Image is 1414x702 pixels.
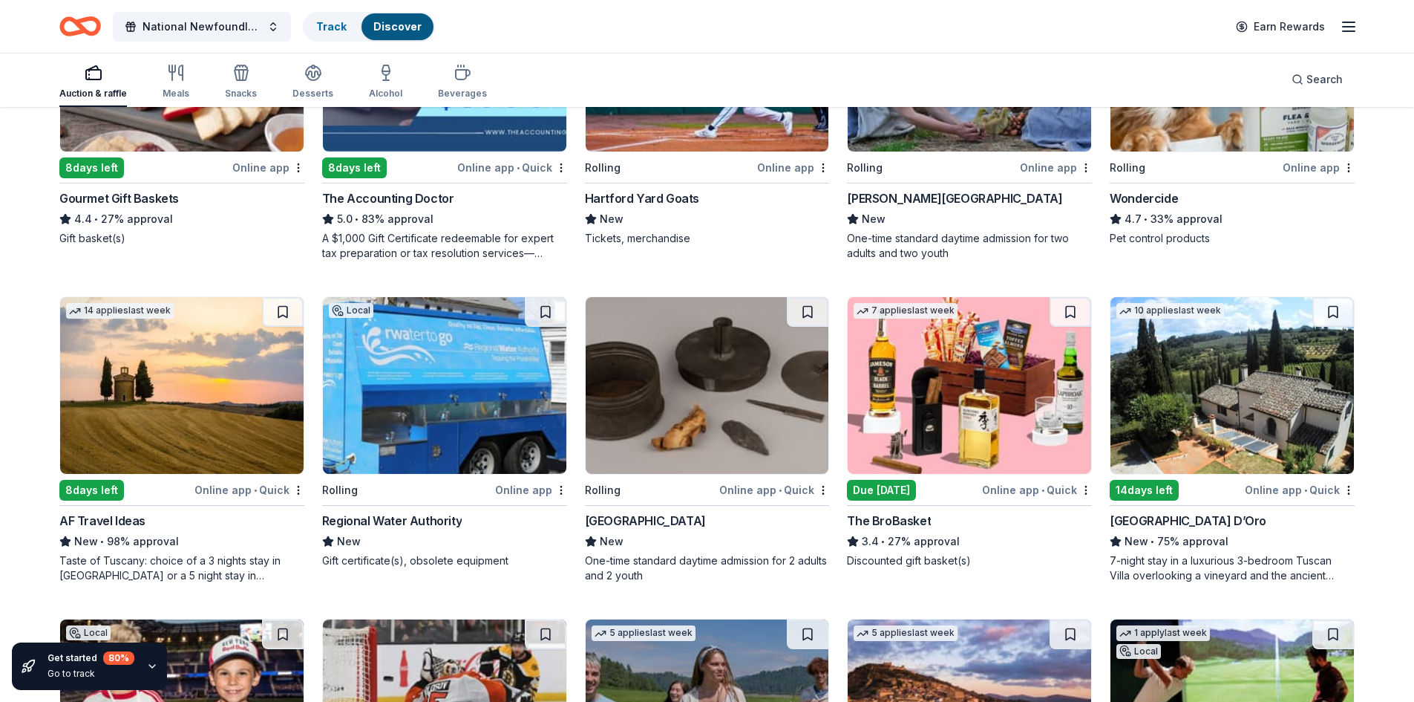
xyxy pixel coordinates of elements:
[862,533,879,550] span: 3.4
[322,189,454,207] div: The Accounting Doctor
[369,88,402,100] div: Alcohol
[592,625,695,641] div: 5 applies last week
[1110,231,1355,246] div: Pet control products
[1110,480,1179,501] div: 14 days left
[113,12,291,42] button: National Newfoundland Rescue
[59,9,101,44] a: Home
[757,158,829,177] div: Online app
[1110,553,1355,583] div: 7-night stay in a luxurious 3-bedroom Tuscan Villa overlooking a vineyard and the ancient walled ...
[1116,644,1161,659] div: Local
[59,480,124,501] div: 8 days left
[1283,158,1355,177] div: Online app
[337,533,361,550] span: New
[847,480,916,501] div: Due [DATE]
[847,512,931,530] div: The BroBasket
[847,296,1092,568] a: Image for The BroBasket7 applieslast weekDue [DATE]Online app•QuickThe BroBasket3.4•27% approvalD...
[103,651,134,665] div: 80 %
[48,651,134,665] div: Get started
[194,481,304,499] div: Online app Quick
[329,303,373,318] div: Local
[59,553,304,583] div: Taste of Tuscany: choice of a 3 nights stay in [GEOGRAPHIC_DATA] or a 5 night stay in [GEOGRAPHIC...
[1110,210,1355,228] div: 33% approval
[982,481,1092,499] div: Online app Quick
[847,159,883,177] div: Rolling
[585,231,830,246] div: Tickets, merchandise
[322,512,462,530] div: Regional Water Authority
[322,157,387,178] div: 8 days left
[719,481,829,499] div: Online app Quick
[1041,484,1044,496] span: •
[600,533,623,550] span: New
[1020,158,1092,177] div: Online app
[585,296,830,583] a: Image for Old Sturbridge VillageRollingOnline app•Quick[GEOGRAPHIC_DATA]NewOne-time standard dayt...
[292,88,333,100] div: Desserts
[847,231,1092,261] div: One-time standard daytime admission for two adults and two youth
[66,625,111,640] div: Local
[438,58,487,107] button: Beverages
[322,296,567,568] a: Image for Regional Water AuthorityLocalRollingOnline appRegional Water AuthorityNewGift certifica...
[1110,296,1355,583] a: Image for Villa Sogni D’Oro10 applieslast week14days leftOnline app•Quick[GEOGRAPHIC_DATA] D’OroN...
[1227,13,1334,40] a: Earn Rewards
[322,481,358,499] div: Rolling
[322,553,567,568] div: Gift certificate(s), obsolete equipment
[1110,297,1354,474] img: Image for Villa Sogni D’Oro
[74,210,92,228] span: 4.4
[59,210,304,228] div: 27% approval
[59,296,304,583] a: Image for AF Travel Ideas14 applieslast week8days leftOnline app•QuickAF Travel IdeasNew•98% appr...
[600,210,623,228] span: New
[254,484,257,496] span: •
[1280,65,1355,94] button: Search
[1145,213,1148,225] span: •
[438,88,487,100] div: Beverages
[1245,481,1355,499] div: Online app Quick
[1116,625,1210,641] div: 1 apply last week
[1151,536,1155,547] span: •
[322,210,567,228] div: 83% approval
[303,12,435,42] button: TrackDiscover
[585,189,699,207] div: Hartford Yard Goats
[163,58,189,107] button: Meals
[1306,71,1343,88] span: Search
[847,533,1092,550] div: 27% approval
[48,668,134,680] div: Go to track
[355,213,359,225] span: •
[59,157,124,178] div: 8 days left
[337,210,353,228] span: 5.0
[854,303,958,319] div: 7 applies last week
[847,189,1062,207] div: [PERSON_NAME][GEOGRAPHIC_DATA]
[59,58,127,107] button: Auction & raffle
[100,536,104,547] span: •
[59,512,145,530] div: AF Travel Ideas
[1110,189,1178,207] div: Wondercide
[323,297,566,474] img: Image for Regional Water Authority
[1116,303,1224,319] div: 10 applies last week
[225,58,257,107] button: Snacks
[322,231,567,261] div: A $1,000 Gift Certificate redeemable for expert tax preparation or tax resolution services—recipi...
[848,297,1091,474] img: Image for The BroBasket
[585,553,830,583] div: One-time standard daytime admission for 2 adults and 2 youth
[1304,484,1307,496] span: •
[1110,159,1145,177] div: Rolling
[373,20,422,33] a: Discover
[585,159,621,177] div: Rolling
[457,158,567,177] div: Online app Quick
[1110,512,1266,530] div: [GEOGRAPHIC_DATA] D’Oro
[74,533,98,550] span: New
[495,481,567,499] div: Online app
[585,512,706,530] div: [GEOGRAPHIC_DATA]
[847,553,1092,568] div: Discounted gift basket(s)
[59,189,179,207] div: Gourmet Gift Baskets
[163,88,189,100] div: Meals
[59,533,304,550] div: 98% approval
[66,303,174,319] div: 14 applies last week
[586,297,829,474] img: Image for Old Sturbridge Village
[59,88,127,100] div: Auction & raffle
[94,213,98,225] span: •
[882,536,886,547] span: •
[1125,210,1142,228] span: 4.7
[517,162,520,174] span: •
[59,231,304,246] div: Gift basket(s)
[862,210,886,228] span: New
[585,481,621,499] div: Rolling
[225,88,257,100] div: Snacks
